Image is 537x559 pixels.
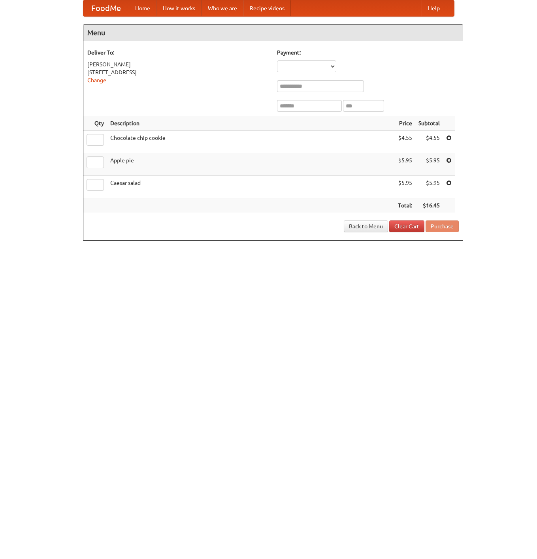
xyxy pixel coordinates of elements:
[426,220,459,232] button: Purchase
[344,220,388,232] a: Back to Menu
[395,131,415,153] td: $4.55
[129,0,156,16] a: Home
[395,153,415,176] td: $5.95
[415,116,443,131] th: Subtotal
[83,116,107,131] th: Qty
[83,0,129,16] a: FoodMe
[107,153,395,176] td: Apple pie
[107,131,395,153] td: Chocolate chip cookie
[415,153,443,176] td: $5.95
[83,25,463,41] h4: Menu
[389,220,424,232] a: Clear Cart
[107,176,395,198] td: Caesar salad
[87,60,269,68] div: [PERSON_NAME]
[107,116,395,131] th: Description
[87,49,269,56] h5: Deliver To:
[243,0,291,16] a: Recipe videos
[415,176,443,198] td: $5.95
[277,49,459,56] h5: Payment:
[415,198,443,213] th: $16.45
[395,176,415,198] td: $5.95
[87,77,106,83] a: Change
[395,198,415,213] th: Total:
[395,116,415,131] th: Price
[422,0,446,16] a: Help
[202,0,243,16] a: Who we are
[87,68,269,76] div: [STREET_ADDRESS]
[156,0,202,16] a: How it works
[415,131,443,153] td: $4.55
